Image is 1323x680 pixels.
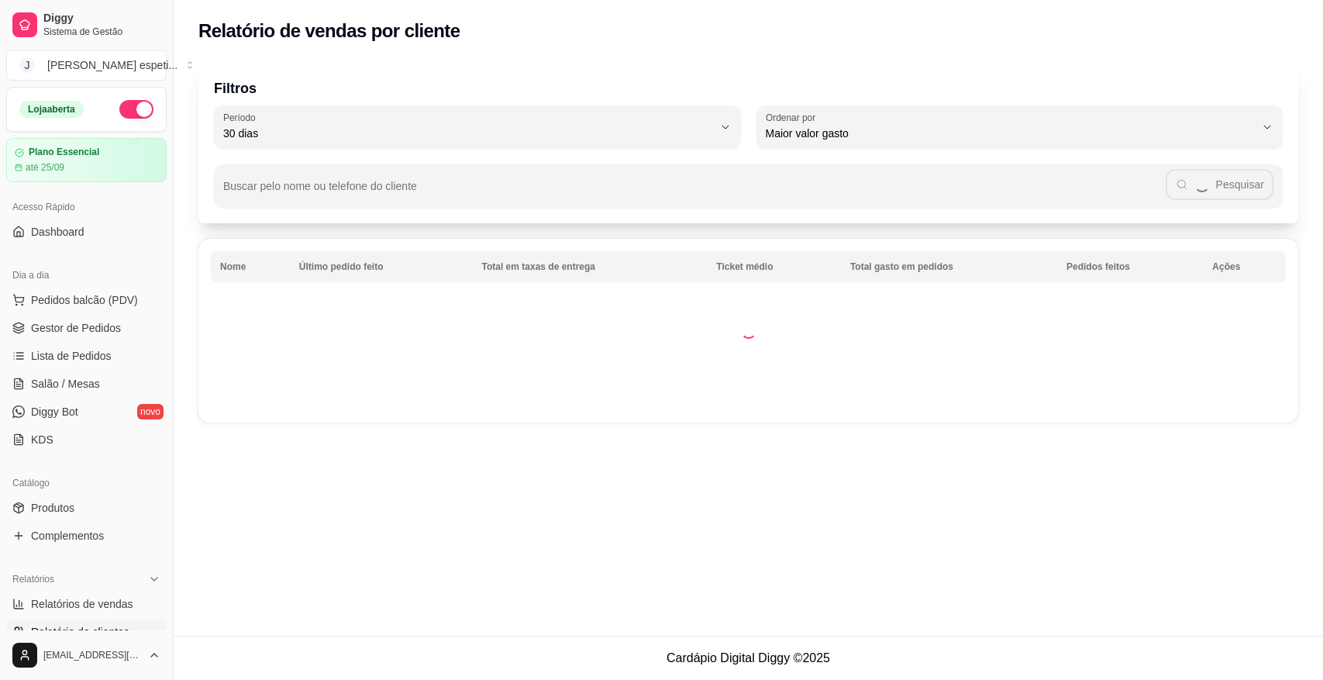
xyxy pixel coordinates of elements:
a: Plano Essencialaté 25/09 [6,138,167,182]
span: Dashboard [31,224,84,240]
a: Produtos [6,495,167,520]
div: Loading [741,323,756,339]
a: Salão / Mesas [6,371,167,396]
button: Ordenar porMaior valor gasto [756,105,1283,149]
a: Relatório de clientes [6,620,167,644]
span: Lista de Pedidos [31,348,112,364]
input: Buscar pelo nome ou telefone do cliente [223,185,1166,200]
a: Dashboard [6,219,167,244]
a: Relatórios de vendas [6,592,167,616]
div: Dia a dia [6,263,167,288]
div: Catálogo [6,471,167,495]
span: Maior valor gasto [766,126,1256,141]
a: Diggy Botnovo [6,399,167,424]
span: Sistema de Gestão [43,26,160,38]
span: Complementos [31,528,104,544]
p: Filtros [214,78,1283,99]
span: Pedidos balcão (PDV) [31,292,138,308]
a: KDS [6,427,167,452]
button: Select a team [6,50,167,81]
button: Pedidos balcão (PDV) [6,288,167,312]
a: Complementos [6,523,167,548]
h2: Relatório de vendas por cliente [198,19,460,43]
div: [PERSON_NAME] espeti ... [47,57,177,73]
span: Relatórios de vendas [31,596,133,612]
span: Gestor de Pedidos [31,320,121,336]
article: até 25/09 [26,161,64,174]
footer: Cardápio Digital Diggy © 2025 [174,636,1323,680]
button: Período30 dias [214,105,741,149]
span: 30 dias [223,126,713,141]
span: Relatórios [12,573,54,585]
article: Plano Essencial [29,147,99,158]
a: Gestor de Pedidos [6,316,167,340]
span: Produtos [31,500,74,516]
button: Alterar Status [119,100,153,119]
button: [EMAIL_ADDRESS][DOMAIN_NAME] [6,637,167,674]
label: Ordenar por [766,111,821,124]
a: DiggySistema de Gestão [6,6,167,43]
div: Loja aberta [19,101,84,118]
div: Acesso Rápido [6,195,167,219]
span: Diggy [43,12,160,26]
span: Salão / Mesas [31,376,100,392]
span: [EMAIL_ADDRESS][DOMAIN_NAME] [43,649,142,661]
span: KDS [31,432,53,447]
span: J [19,57,35,73]
span: Diggy Bot [31,404,78,419]
span: Relatório de clientes [31,624,129,640]
label: Período [223,111,260,124]
a: Lista de Pedidos [6,343,167,368]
